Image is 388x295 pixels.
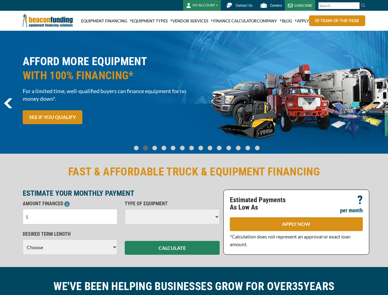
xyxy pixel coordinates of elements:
[375,98,384,108] img: Right Navigator
[188,145,195,151] a: Go To Slide 6
[257,11,282,31] a: Company
[353,3,358,8] a: Clear search text
[375,98,384,108] a: next
[160,145,168,151] a: Go To Slide 3
[23,200,118,207] p: AMOUNT FINANCED
[23,190,220,197] p: ESTIMATE YOUR MONTHLY PAYMENT
[340,207,363,214] p: per month
[230,234,351,247] span: *Calculation does not represent an approval or exact loan amount.
[206,145,214,151] a: Go To Slide 8
[125,200,220,207] p: TYPE OF EQUIPMENT
[81,11,132,31] a: Equipment Financing
[23,209,118,224] input: $
[309,15,365,26] a: ef-team-of-the-year
[23,165,366,179] h2: FAST & AFFORDABLE TRUCK & EQUIPMENT FINANCING
[225,145,233,151] a: Go To Slide 10
[270,3,282,8] span: Careers
[292,280,304,293] span: 35
[234,145,242,151] a: Go To Slide 11
[236,3,252,8] span: Contact Us
[23,69,190,83] span: WITH 100% FINANCING*
[23,87,190,103] span: For a limited time, well-qualified buyers can finance equipment for no money down*.
[132,11,172,31] a: Equipment Types
[172,11,213,31] a: Vendor Services
[125,241,220,255] button: CALCULATE
[142,145,149,151] a: Go To Slide 1
[4,98,12,108] a: previous
[230,196,293,211] p: Estimated Payments As Low As
[197,145,205,151] a: Go To Slide 7
[244,145,252,151] a: Go To Slide 12
[318,2,360,9] input: Search
[151,145,159,151] a: Go To Slide 2
[357,196,363,204] p: ?
[282,11,297,31] a: Blog
[23,54,190,83] h2: AFFORD MORE EQUIPMENT
[179,145,186,151] a: Go To Slide 5
[23,110,82,124] a: SEE IF YOU QUALIFY
[4,98,12,108] img: Left Navigator
[361,3,366,8] img: Search
[23,230,118,238] p: DESIRED TERM LENGTH
[133,145,140,151] a: Go To Slide 0
[253,145,261,151] a: Go To Slide 13
[216,145,223,151] a: Go To Slide 9
[23,11,74,31] img: Beacon Funding Corporation logo
[297,11,309,31] a: Apply
[230,217,363,231] a: APPLY NOW
[23,279,366,293] h2: WE'VE BEEN HELPING BUSINESSES GROW FOR OVER YEARS
[213,11,257,31] a: Finance Calculator
[170,145,177,151] a: Go To Slide 4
